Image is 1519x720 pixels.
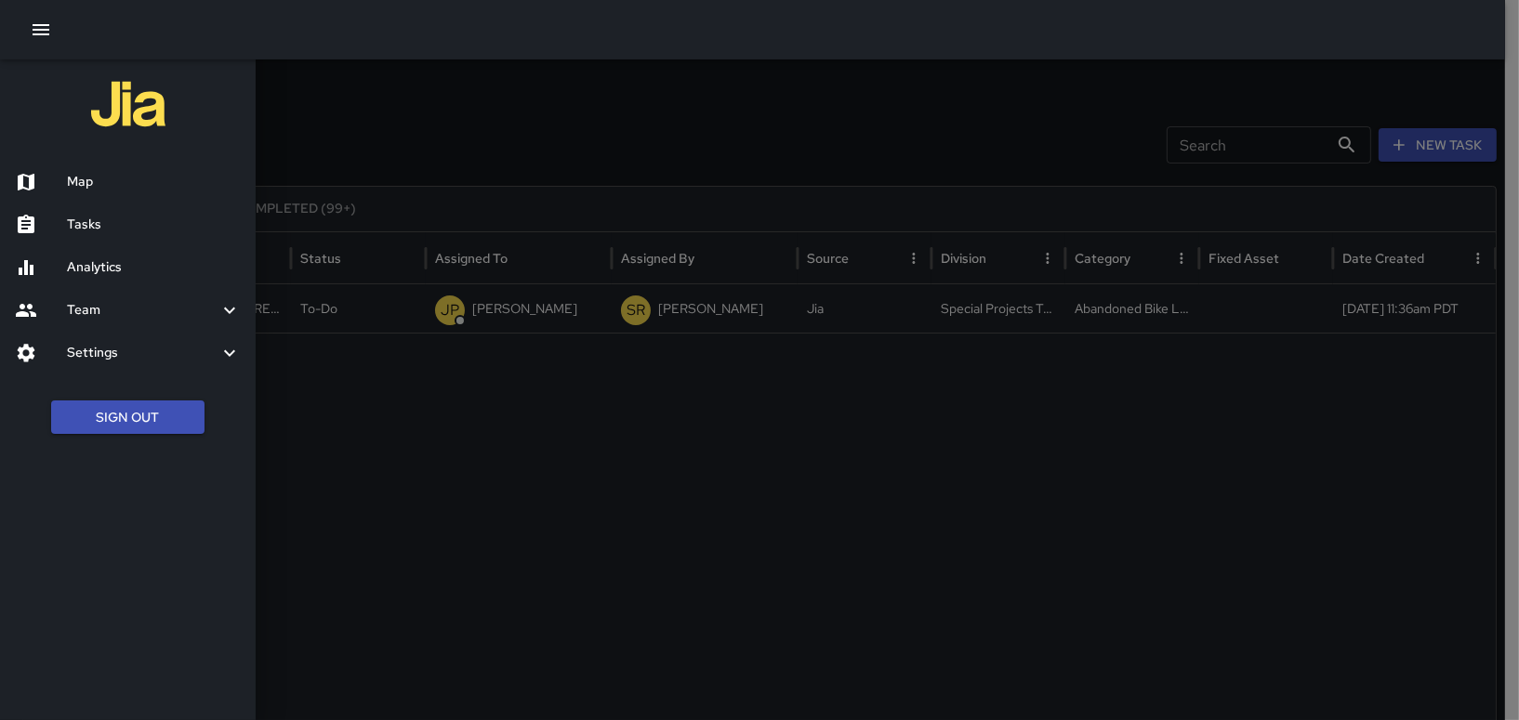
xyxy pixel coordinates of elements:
h6: Team [67,300,218,321]
h6: Map [67,172,241,192]
h6: Analytics [67,257,241,278]
h6: Tasks [67,215,241,235]
h6: Settings [67,343,218,363]
img: jia-logo [91,67,165,141]
button: Sign Out [51,400,205,435]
